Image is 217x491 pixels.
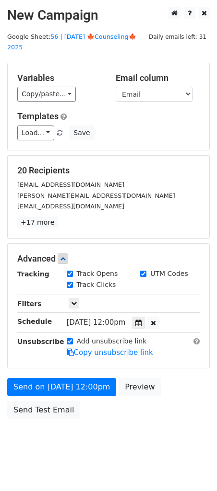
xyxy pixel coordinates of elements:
a: Send Test Email [7,401,80,419]
a: 56 | [DATE] 🍁Counseling🍁 2025 [7,33,136,51]
span: [DATE] 12:00pm [67,318,126,327]
h5: Email column [116,73,200,83]
a: Templates [17,111,59,121]
small: Google Sheet: [7,33,136,51]
iframe: Chat Widget [169,445,217,491]
label: Add unsubscribe link [77,336,147,346]
small: [EMAIL_ADDRESS][DOMAIN_NAME] [17,181,124,188]
a: Preview [119,378,161,396]
a: Load... [17,126,54,140]
h5: 20 Recipients [17,165,200,176]
a: Copy unsubscribe link [67,348,153,357]
label: Track Clicks [77,280,116,290]
button: Save [69,126,94,140]
strong: Tracking [17,270,49,278]
label: Track Opens [77,269,118,279]
a: +17 more [17,217,58,228]
h5: Advanced [17,253,200,264]
a: Send on [DATE] 12:00pm [7,378,116,396]
h5: Variables [17,73,101,83]
strong: Unsubscribe [17,338,64,345]
a: Copy/paste... [17,87,76,102]
small: [EMAIL_ADDRESS][DOMAIN_NAME] [17,203,124,210]
h2: New Campaign [7,7,210,23]
small: [PERSON_NAME][EMAIL_ADDRESS][DOMAIN_NAME] [17,192,175,199]
a: Daily emails left: 31 [145,33,210,40]
strong: Filters [17,300,42,308]
label: UTM Codes [150,269,188,279]
strong: Schedule [17,318,52,325]
span: Daily emails left: 31 [145,32,210,42]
